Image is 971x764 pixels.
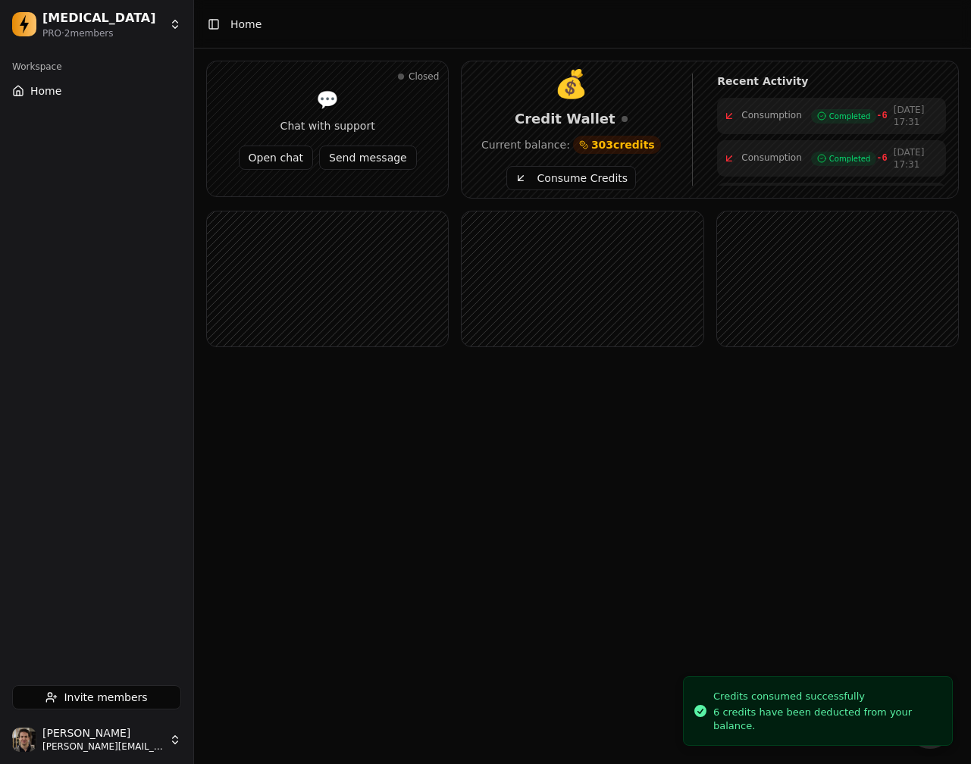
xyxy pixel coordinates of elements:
[42,9,163,27] div: [MEDICAL_DATA]
[894,104,940,128] span: [DATE] 17:31
[12,12,36,36] img: Dopamine
[876,152,887,164] span: -6
[717,74,946,89] h4: Recent Activity
[12,728,36,752] img: Jonathan Beurel
[6,6,187,42] button: Dopamine[MEDICAL_DATA]PRO·2members
[481,137,570,152] span: Current balance:
[6,79,187,103] button: Home
[474,69,668,99] div: 💰
[42,741,163,753] span: [PERSON_NAME][EMAIL_ADDRESS][DOMAIN_NAME]
[506,166,636,190] button: Consume Credits
[622,116,628,122] div: Real-time updates disconnected
[894,146,940,171] span: [DATE] 17:31
[591,137,655,152] span: 303 credits
[829,153,871,164] span: Completed
[741,152,801,166] span: Consumption
[319,146,417,170] button: Send message
[741,109,801,124] span: Consumption
[6,55,187,79] div: Workspace
[713,706,940,733] div: 6 credits have been deducted from your balance.
[239,118,417,133] div: Chat with support
[6,722,187,758] button: Jonathan Beurel[PERSON_NAME][PERSON_NAME][EMAIL_ADDRESS][DOMAIN_NAME]
[239,146,313,170] button: Open chat
[829,111,871,122] span: Completed
[515,108,615,130] span: Credit Wallet
[42,27,163,39] div: PRO · 2 member s
[30,83,61,99] span: Home
[876,110,887,122] span: -6
[12,685,181,709] button: Invite members
[42,727,163,741] span: [PERSON_NAME]
[64,690,147,705] span: Invite members
[713,689,940,704] div: Credits consumed successfully
[239,88,417,112] div: 💬
[230,17,262,32] span: Home
[230,17,262,32] nav: breadcrumb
